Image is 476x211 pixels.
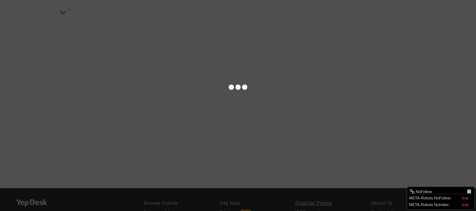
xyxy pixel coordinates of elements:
[409,194,472,201] div: META-Robots NoFollow:
[462,195,469,201] div: true
[466,189,472,194] div: Minimize
[409,189,466,194] div: NoFollow
[409,201,472,207] div: META-Robots NoIndex:
[462,202,469,207] div: true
